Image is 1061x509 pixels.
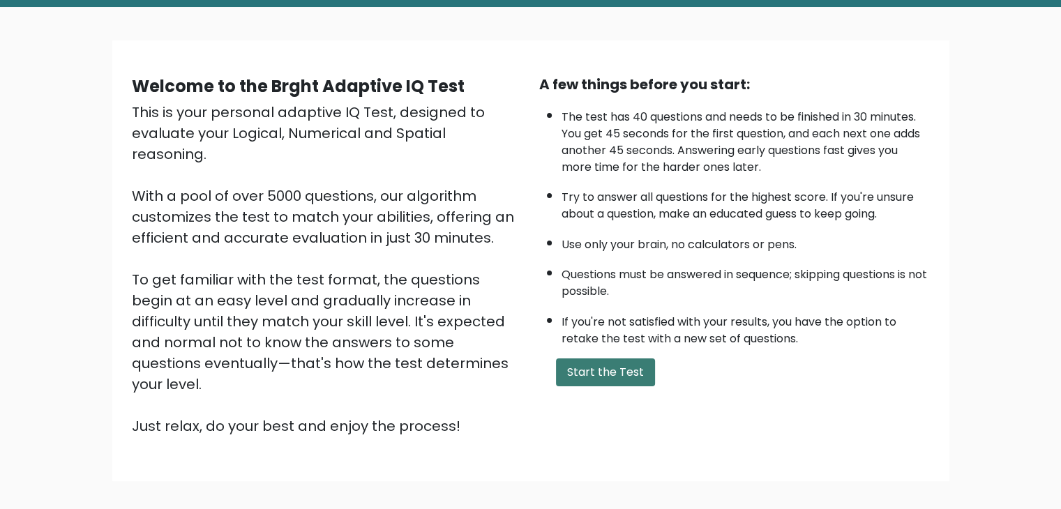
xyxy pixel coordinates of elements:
[556,358,655,386] button: Start the Test
[132,102,522,436] div: This is your personal adaptive IQ Test, designed to evaluate your Logical, Numerical and Spatial ...
[562,229,930,253] li: Use only your brain, no calculators or pens.
[539,74,930,95] div: A few things before you start:
[562,182,930,222] li: Try to answer all questions for the highest score. If you're unsure about a question, make an edu...
[562,259,930,300] li: Questions must be answered in sequence; skipping questions is not possible.
[562,307,930,347] li: If you're not satisfied with your results, you have the option to retake the test with a new set ...
[132,75,465,98] b: Welcome to the Brght Adaptive IQ Test
[562,102,930,176] li: The test has 40 questions and needs to be finished in 30 minutes. You get 45 seconds for the firs...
